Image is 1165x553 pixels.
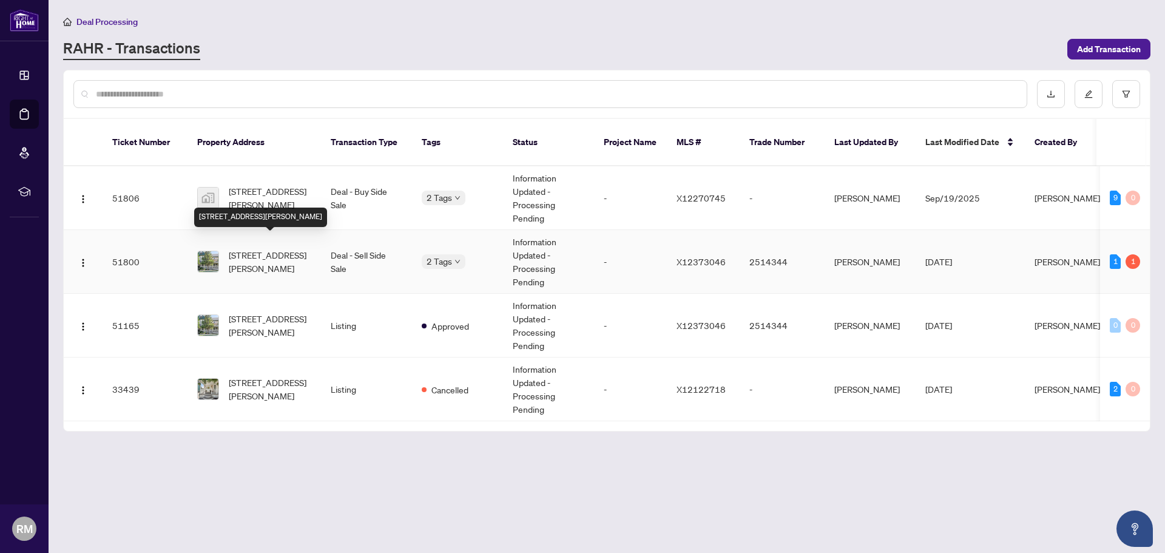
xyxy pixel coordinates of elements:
[1077,39,1141,59] span: Add Transaction
[78,322,88,331] img: Logo
[925,192,980,203] span: Sep/19/2025
[1035,384,1100,395] span: [PERSON_NAME]
[594,358,667,421] td: -
[229,376,311,402] span: [STREET_ADDRESS][PERSON_NAME]
[73,316,93,335] button: Logo
[1025,119,1098,166] th: Created By
[925,320,952,331] span: [DATE]
[198,379,218,399] img: thumbnail-img
[740,230,825,294] td: 2514344
[825,166,916,230] td: [PERSON_NAME]
[925,135,999,149] span: Last Modified Date
[1035,192,1100,203] span: [PERSON_NAME]
[1126,191,1140,205] div: 0
[740,119,825,166] th: Trade Number
[740,166,825,230] td: -
[431,319,469,333] span: Approved
[454,195,461,201] span: down
[1035,320,1100,331] span: [PERSON_NAME]
[63,38,200,60] a: RAHR - Transactions
[916,119,1025,166] th: Last Modified Date
[1110,191,1121,205] div: 9
[198,315,218,336] img: thumbnail-img
[1084,90,1093,98] span: edit
[321,230,412,294] td: Deal - Sell Side Sale
[187,119,321,166] th: Property Address
[103,119,187,166] th: Ticket Number
[103,230,187,294] td: 51800
[76,16,138,27] span: Deal Processing
[78,194,88,204] img: Logo
[667,119,740,166] th: MLS #
[229,248,311,275] span: [STREET_ADDRESS][PERSON_NAME]
[594,230,667,294] td: -
[740,358,825,421] td: -
[503,230,594,294] td: Information Updated - Processing Pending
[427,254,452,268] span: 2 Tags
[677,192,726,203] span: X12270745
[78,385,88,395] img: Logo
[1110,382,1121,396] div: 2
[503,166,594,230] td: Information Updated - Processing Pending
[454,259,461,265] span: down
[73,252,93,271] button: Logo
[925,256,952,267] span: [DATE]
[229,185,311,211] span: [STREET_ADDRESS][PERSON_NAME]
[677,320,726,331] span: X12373046
[78,258,88,268] img: Logo
[825,294,916,358] td: [PERSON_NAME]
[103,166,187,230] td: 51806
[594,166,667,230] td: -
[677,384,726,395] span: X12122718
[198,251,218,272] img: thumbnail-img
[63,18,72,26] span: home
[431,383,468,396] span: Cancelled
[1126,254,1140,269] div: 1
[594,294,667,358] td: -
[677,256,726,267] span: X12373046
[1122,90,1130,98] span: filter
[503,358,594,421] td: Information Updated - Processing Pending
[73,188,93,208] button: Logo
[73,379,93,399] button: Logo
[825,119,916,166] th: Last Updated By
[321,358,412,421] td: Listing
[503,294,594,358] td: Information Updated - Processing Pending
[103,294,187,358] td: 51165
[321,119,412,166] th: Transaction Type
[1075,80,1103,108] button: edit
[198,188,218,208] img: thumbnail-img
[1067,39,1150,59] button: Add Transaction
[503,119,594,166] th: Status
[1112,80,1140,108] button: filter
[1047,90,1055,98] span: download
[1126,318,1140,333] div: 0
[925,384,952,395] span: [DATE]
[321,294,412,358] td: Listing
[16,520,33,537] span: RM
[825,358,916,421] td: [PERSON_NAME]
[412,119,503,166] th: Tags
[740,294,825,358] td: 2514344
[1116,511,1153,547] button: Open asap
[1037,80,1065,108] button: download
[194,208,327,227] div: [STREET_ADDRESS][PERSON_NAME]
[1110,254,1121,269] div: 1
[825,230,916,294] td: [PERSON_NAME]
[103,358,187,421] td: 33439
[1035,256,1100,267] span: [PERSON_NAME]
[321,166,412,230] td: Deal - Buy Side Sale
[427,191,452,205] span: 2 Tags
[10,9,39,32] img: logo
[594,119,667,166] th: Project Name
[229,312,311,339] span: [STREET_ADDRESS][PERSON_NAME]
[1110,318,1121,333] div: 0
[1126,382,1140,396] div: 0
